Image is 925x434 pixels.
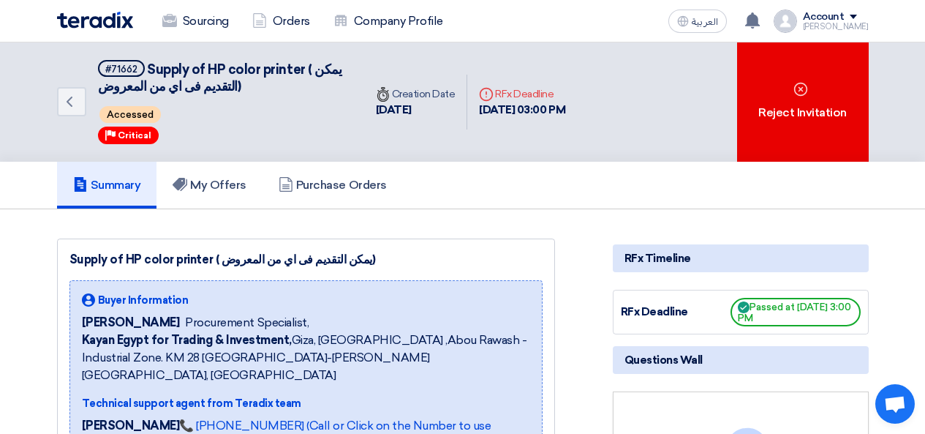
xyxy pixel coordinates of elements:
span: [PERSON_NAME] [82,314,180,332]
span: Procurement Specialist, [185,314,309,332]
span: Critical [118,130,151,141]
div: [DATE] 03:00 PM [479,102,565,119]
h5: Supply of HP color printer ( يمكن التقديم فى اي من المعروض) [98,60,347,96]
a: My Offers [156,162,263,209]
div: Open chat [875,384,915,424]
span: Giza, [GEOGRAPHIC_DATA] ,Abou Rawash - Industrial Zone. KM 28 [GEOGRAPHIC_DATA]-[PERSON_NAME][GEO... [82,332,530,384]
span: Supply of HP color printer ( يمكن التقديم فى اي من المعروض) [98,61,342,94]
div: RFx Deadline [479,86,565,102]
button: العربية [668,10,727,33]
img: Teradix logo [57,12,133,29]
a: Purchase Orders [263,162,403,209]
b: Kayan Egypt for Trading & Investment, [82,333,292,347]
span: Passed at [DATE] 3:00 PM [730,298,861,326]
div: Supply of HP color printer ( يمكن التقديم فى اي من المعروض) [69,251,543,269]
div: Creation Date [376,86,456,102]
div: RFx Timeline [613,244,869,272]
strong: [PERSON_NAME] [82,419,180,433]
span: العربية [692,17,718,27]
img: profile_test.png [774,10,797,33]
h5: My Offers [173,178,246,192]
a: Company Profile [322,5,455,37]
div: Reject Invitation [737,42,869,162]
div: Technical support agent from Teradix team [82,396,530,411]
div: RFx Deadline [621,304,730,321]
h5: Summary [73,178,141,192]
a: Orders [241,5,322,37]
span: Buyer Information [98,293,189,308]
h5: Purchase Orders [279,178,387,192]
a: Sourcing [151,5,241,37]
div: #71662 [105,64,137,74]
div: [DATE] [376,102,456,119]
div: [PERSON_NAME] [803,23,869,31]
a: Summary [57,162,157,209]
div: Account [803,11,845,23]
span: Questions Wall [624,352,703,368]
span: Accessed [99,106,161,123]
